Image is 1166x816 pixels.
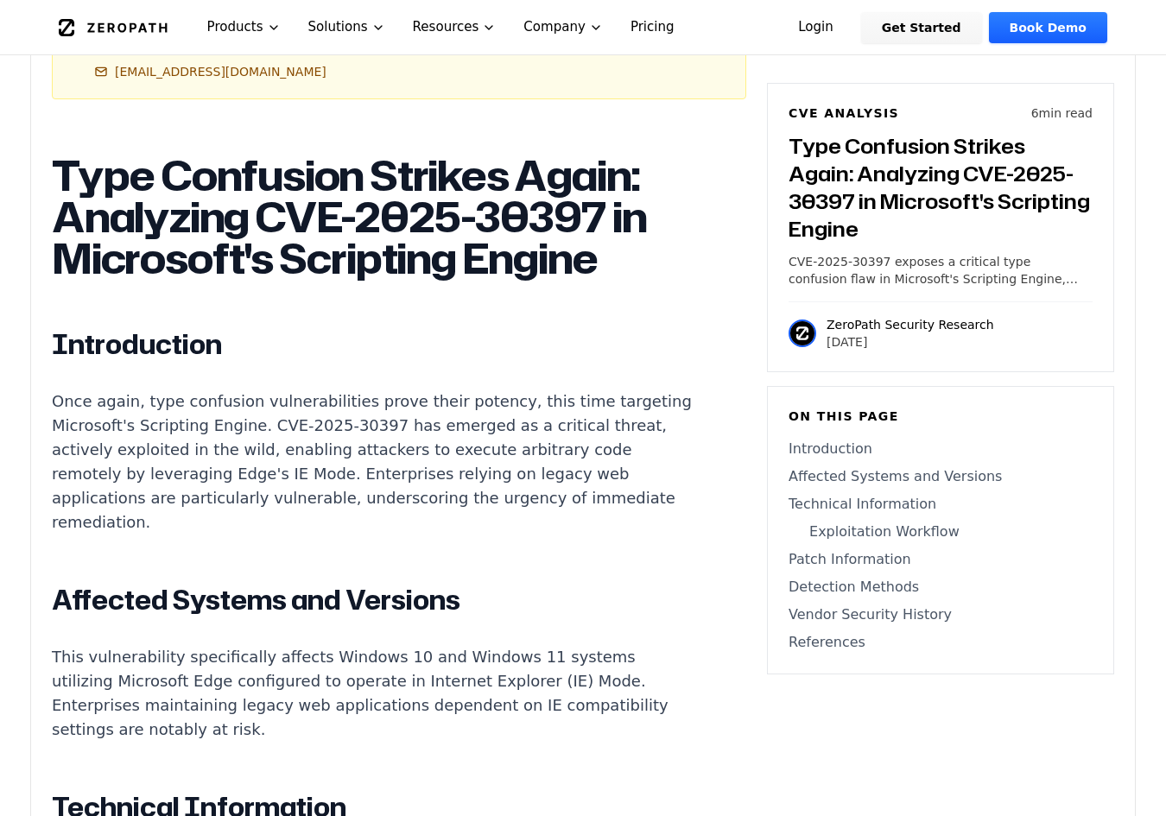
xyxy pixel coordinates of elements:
[789,319,816,347] img: ZeroPath Security Research
[789,632,1093,653] a: References
[94,63,326,80] a: [EMAIL_ADDRESS][DOMAIN_NAME]
[789,439,1093,459] a: Introduction
[52,389,694,535] p: Once again, type confusion vulnerabilities prove their potency, this time targeting Microsoft's S...
[789,253,1093,288] p: CVE-2025-30397 exposes a critical type confusion flaw in Microsoft's Scripting Engine, enabling r...
[52,155,694,279] h1: Type Confusion Strikes Again: Analyzing CVE-2025-30397 in Microsoft's Scripting Engine
[989,12,1107,43] a: Book Demo
[827,316,994,333] p: ZeroPath Security Research
[861,12,982,43] a: Get Started
[789,466,1093,487] a: Affected Systems and Versions
[789,604,1093,625] a: Vendor Security History
[52,327,694,362] h2: Introduction
[777,12,854,43] a: Login
[827,333,994,351] p: [DATE]
[789,494,1093,515] a: Technical Information
[52,645,694,742] p: This vulnerability specifically affects Windows 10 and Windows 11 systems utilizing Microsoft Edg...
[1031,104,1093,122] p: 6 min read
[789,132,1093,243] h3: Type Confusion Strikes Again: Analyzing CVE-2025-30397 in Microsoft's Scripting Engine
[789,577,1093,598] a: Detection Methods
[789,408,1093,425] h6: On this page
[52,583,694,617] h2: Affected Systems and Versions
[789,549,1093,570] a: Patch Information
[789,104,899,122] h6: CVE Analysis
[789,522,1093,542] a: Exploitation Workflow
